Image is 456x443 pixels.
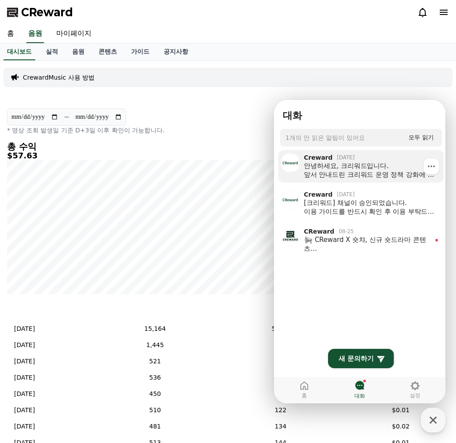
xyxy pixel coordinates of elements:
td: 450 [102,386,208,402]
td: 122 [208,402,352,418]
p: [DATE] [14,389,35,399]
a: 실적 [39,44,65,60]
a: 콘텐츠 [91,44,124,60]
td: $0.02 [353,418,449,435]
td: 510 [102,402,208,418]
td: 1,445 [102,337,208,353]
p: ~ [64,112,69,122]
h5: $57.63 [7,151,275,160]
p: [DATE] [14,422,35,431]
td: 472 [208,337,352,353]
a: 음원 [65,44,91,60]
a: 가이드 [124,44,157,60]
p: [DATE] [14,324,35,333]
td: 134 [208,418,352,435]
td: 5,284 [208,321,352,337]
p: [DATE] [14,357,35,366]
a: 마이페이지 [49,25,98,43]
h4: 총 수익 [7,142,275,151]
p: [DATE] [14,406,35,415]
a: CrewardMusic 사용 방법 [23,73,95,82]
span: CReward [21,5,73,19]
td: 15,164 [102,321,208,337]
p: * 영상 조회 발생일 기준 D+3일 이후 확인이 가능합니다. [7,126,275,135]
td: 131 [208,353,352,370]
td: 127 [208,386,352,402]
td: $0.01 [353,402,449,418]
td: 481 [102,418,208,435]
a: 대시보드 [4,44,35,60]
td: 536 [102,370,208,386]
td: 521 [102,353,208,370]
a: 공지사항 [157,44,195,60]
p: [DATE] [14,340,35,350]
a: 음원 [26,25,44,43]
p: [DATE] [14,373,35,382]
td: 151 [208,370,352,386]
iframe: Channel chat [274,100,445,403]
a: CReward [7,5,73,19]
